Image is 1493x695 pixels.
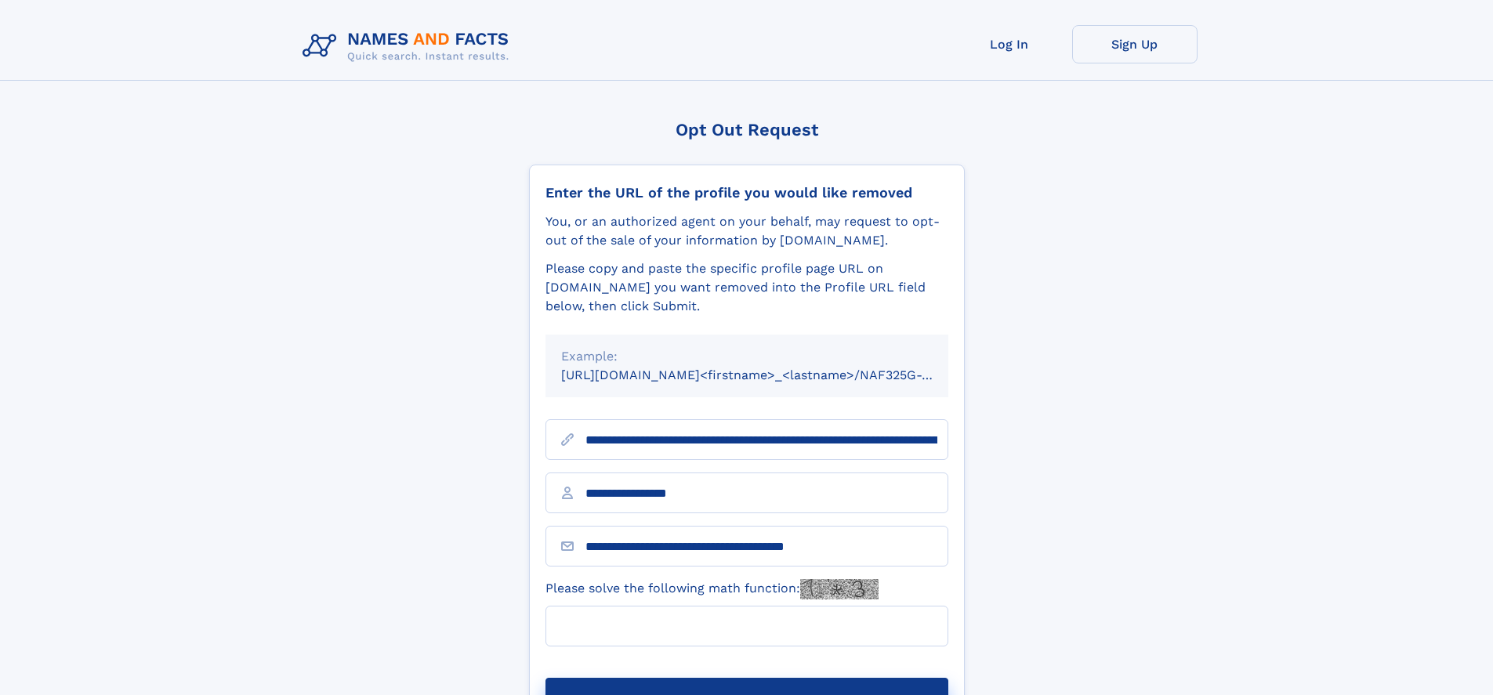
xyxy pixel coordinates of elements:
[545,184,948,201] div: Enter the URL of the profile you would like removed
[545,212,948,250] div: You, or an authorized agent on your behalf, may request to opt-out of the sale of your informatio...
[561,347,933,366] div: Example:
[545,579,879,599] label: Please solve the following math function:
[561,367,978,382] small: [URL][DOMAIN_NAME]<firstname>_<lastname>/NAF325G-xxxxxxxx
[545,259,948,316] div: Please copy and paste the specific profile page URL on [DOMAIN_NAME] you want removed into the Pr...
[296,25,522,67] img: Logo Names and Facts
[947,25,1072,63] a: Log In
[529,120,965,139] div: Opt Out Request
[1072,25,1198,63] a: Sign Up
